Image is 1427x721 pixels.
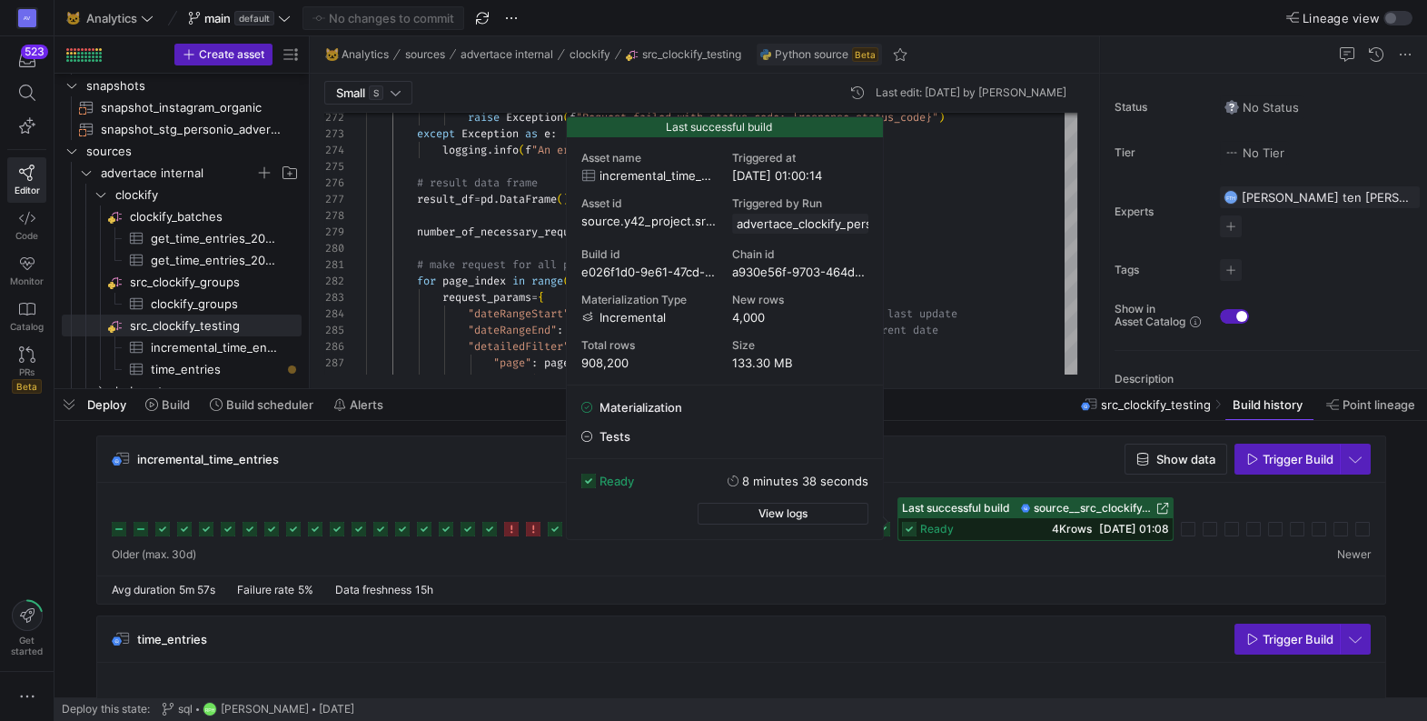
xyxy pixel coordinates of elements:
span: Get started [11,635,43,656]
span: New rows [732,294,868,306]
span: [PERSON_NAME] [221,703,309,716]
a: clockify_batches​​​​​​​​ [62,205,302,227]
span: snapshots [86,75,299,96]
button: clockify [565,44,615,65]
span: ready [920,523,954,536]
p: Description [1115,373,1420,386]
button: sources [401,44,450,65]
span: ready [600,474,634,488]
span: ( [557,192,563,206]
div: 279 [324,224,344,240]
button: maindefault [183,6,295,30]
div: Press SPACE to select this row. [62,162,302,184]
span: ( [519,143,525,157]
span: logging [442,143,487,157]
div: Press SPACE to select this row. [62,227,302,249]
span: Deploy this state: [62,703,150,716]
span: Catalog [10,321,44,332]
button: Alerts [325,389,391,420]
button: No statusNo Status [1220,95,1303,119]
span: Editor [15,185,40,195]
span: 4K rows [1052,522,1092,536]
span: "page" [493,355,531,370]
button: No tierNo Tier [1220,141,1289,165]
span: Avg duration [112,583,175,596]
span: Size [732,339,868,352]
span: Code [15,230,38,241]
span: : [550,126,557,141]
span: = [531,290,538,305]
span: incremental_time_entries [600,168,718,183]
div: Press SPACE to select this row. [62,140,302,162]
span: 908,200 [581,355,718,370]
span: except [417,126,455,141]
span: # make request for all pages [417,257,595,272]
span: Data freshness [335,583,411,596]
span: sources [405,48,445,61]
span: src_clockify_testing [1101,397,1211,412]
img: undefined [760,49,771,60]
span: Asset name [581,152,718,165]
span: [DATE] 01:00:14 [732,168,822,183]
span: clockify_batches​​​​​​​​ [130,206,299,227]
span: Build id [581,248,718,261]
span: Older (max. 30d) [112,548,196,561]
span: = [474,192,481,206]
span: Trigger Build [1263,632,1333,646]
button: Build scheduler [202,389,322,420]
span: a930e56f-9703-464d-87b2-944f8a7de488 [732,265,868,279]
span: [DATE] [319,703,354,716]
div: 523 [21,45,48,59]
div: 282 [324,273,344,289]
span: Total rows [581,339,718,352]
span: Materialization Type [581,294,718,306]
span: Build [162,397,190,412]
span: time_entries [137,632,207,646]
span: . [493,192,500,206]
span: range [531,274,563,288]
div: 273 [324,125,344,142]
span: Create asset [199,48,264,61]
div: 276 [324,175,344,191]
span: Python source [775,48,848,61]
button: Build [137,389,198,420]
span: incremental [600,310,666,325]
a: time_entries​​​​​​​​​ [62,358,302,380]
a: AV [7,3,46,34]
a: get_time_entries_20240701_20241231​​​​​​​​​ [62,249,302,271]
a: snapshot_stg_personio_advertace__employees​​​​​​​ [62,118,302,140]
img: No status [1224,100,1239,115]
span: 5m 57s [179,583,215,596]
div: 278 [324,207,344,224]
button: src_clockify_testing [621,44,746,65]
span: snapshot_instagram_organic​​​​​​​ [101,97,281,118]
div: Press SPACE to select this row. [62,271,302,293]
button: Getstarted [7,593,46,664]
span: Deploy [87,397,126,412]
span: clockify [570,48,610,61]
span: : [557,323,563,337]
span: View logs [758,507,808,520]
button: Build history [1224,389,1314,420]
span: . [487,143,493,157]
button: Create asset [174,44,273,65]
span: ( [563,274,570,288]
button: Point lineage [1318,389,1423,420]
span: Beta [12,379,42,394]
span: "An error occurred: {e}" [531,143,684,157]
div: Press SPACE to select this row. [62,249,302,271]
a: src_clockify_groups​​​​​​​​ [62,271,302,293]
div: 281 [324,256,344,273]
button: 🐱Analytics [321,44,393,65]
a: PRsBeta [7,339,46,401]
span: Tests [600,429,868,444]
span: Asset id [581,197,718,210]
span: page_index [442,274,506,288]
span: pd [481,192,493,206]
div: Press SPACE to select this row. [62,380,302,402]
span: result_df [417,192,474,206]
span: advertace internal [461,48,553,61]
a: Code [7,203,46,248]
span: "pageSize" [493,372,557,386]
span: Build scheduler [226,397,313,412]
